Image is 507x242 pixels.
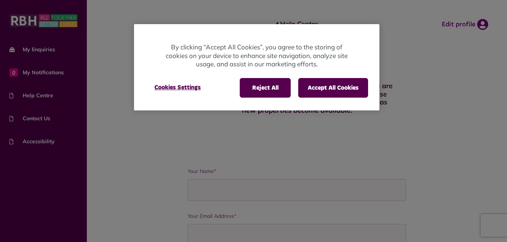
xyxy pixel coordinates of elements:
div: Privacy [134,24,379,110]
div: Cookie banner [134,24,379,110]
button: Accept All Cookies [298,78,368,98]
button: Cookies Settings [145,78,210,97]
p: By clicking “Accept All Cookies”, you agree to the storing of cookies on your device to enhance s... [164,43,349,69]
button: Reject All [240,78,291,98]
